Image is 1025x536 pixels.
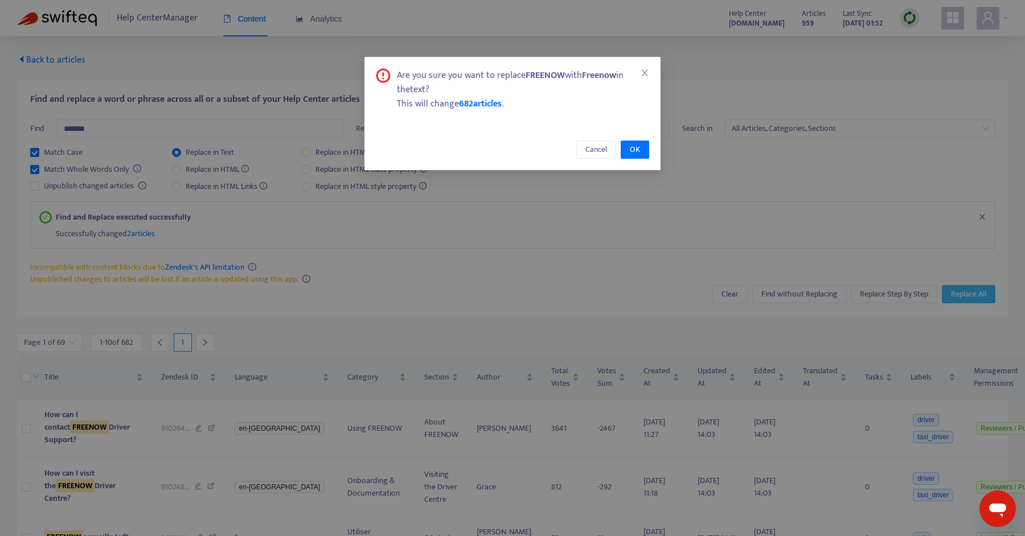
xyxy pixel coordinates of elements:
b: Freenow [582,68,616,83]
b: FREENOW [526,68,565,83]
span: OK [630,143,640,156]
button: Close [638,67,651,79]
div: This will change . [397,97,649,111]
span: Cancel [585,143,607,156]
button: Cancel [576,141,616,159]
iframe: Button to launch messaging window [979,490,1016,527]
div: Are you sure you want to replace with in the text ? [397,68,649,97]
span: 682 articles [459,96,502,112]
span: close [640,68,649,77]
button: OK [621,141,649,159]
